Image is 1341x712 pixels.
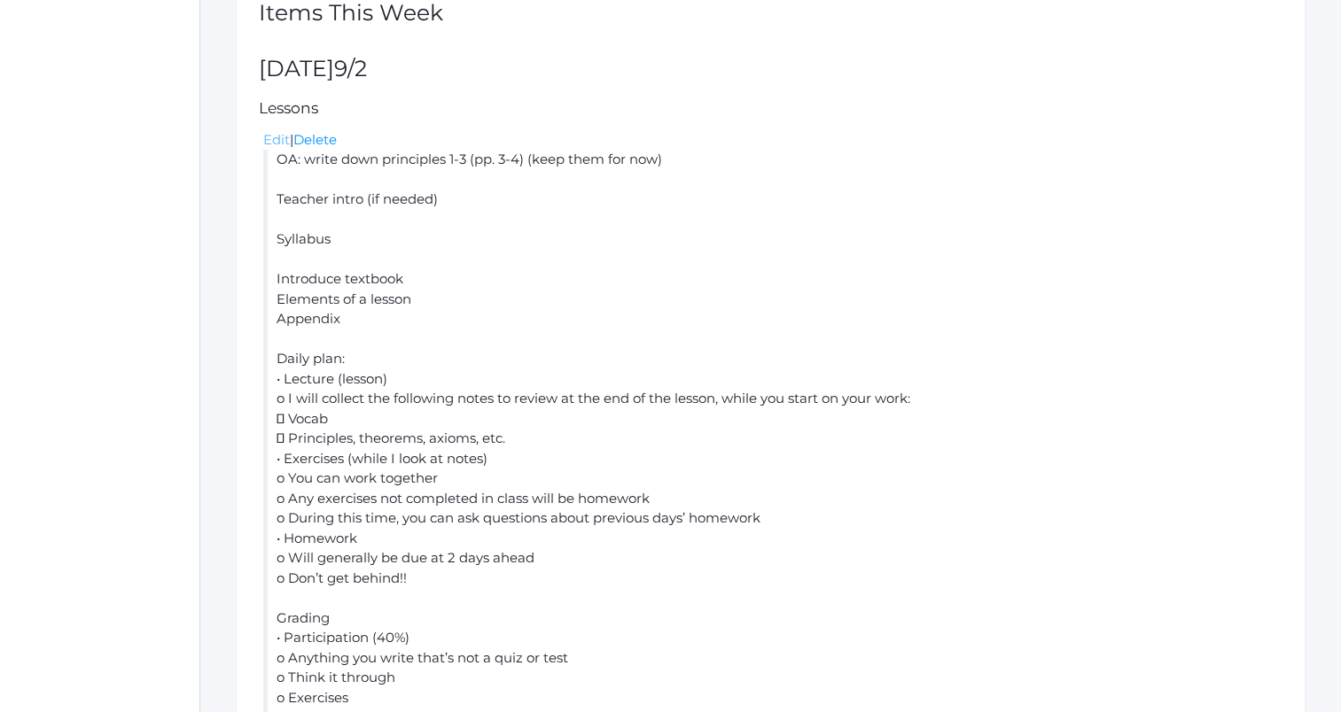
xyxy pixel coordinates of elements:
h2: [DATE] [259,57,1283,81]
span: 9/2 [334,55,367,81]
h2: Items This Week [259,1,1283,26]
a: Delete [293,131,337,148]
div: | [263,130,1283,151]
a: Edit [263,131,290,148]
h5: Lessons [259,100,1283,117]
